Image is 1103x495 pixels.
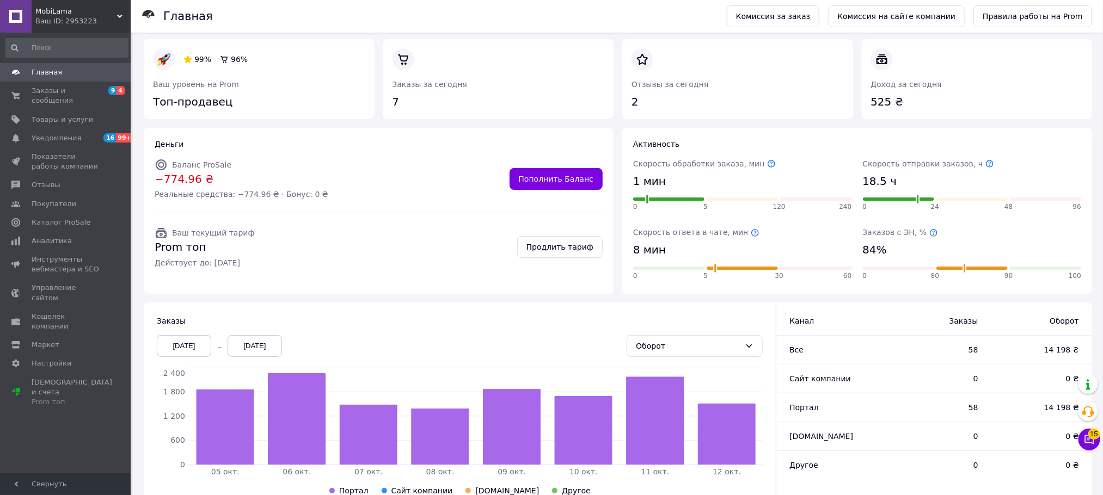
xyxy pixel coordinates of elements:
[35,16,131,26] div: Ваш ID: 2953223
[641,467,670,476] tspan: 11 окт.
[843,271,851,281] span: 60
[863,228,938,237] span: Заказов с ЭН, %
[863,242,887,258] span: 84%
[211,467,240,476] tspan: 05 окт.
[633,228,759,237] span: Скорость ответа в чате, мин
[35,7,117,16] span: MobiLama
[931,271,939,281] span: 80
[157,317,186,325] span: Заказы
[283,467,311,476] tspan: 06 окт.
[163,412,185,420] tspan: 1 200
[32,358,71,368] span: Настройки
[32,378,112,407] span: [DEMOGRAPHIC_DATA] и счета
[713,467,742,476] tspan: 12 окт.
[1000,373,1079,384] span: 0 ₴
[789,374,851,383] span: Сайт компании
[703,202,708,212] span: 5
[180,460,185,469] tspan: 0
[633,174,666,189] span: 1 мин
[839,202,852,212] span: 240
[633,271,638,281] span: 0
[172,228,254,237] span: Ваш текущий тариф
[703,271,708,281] span: 5
[510,168,603,190] a: Пополнить Баланс
[32,283,101,302] span: Управление сайтом
[863,202,867,212] span: 0
[569,467,598,476] tspan: 10 окт.
[636,340,740,352] div: Оборот
[863,159,994,168] span: Скорость отправки заказов, ч
[172,160,231,169] span: Баланс ProSale
[895,431,978,442] span: 0
[117,86,125,95] span: 4
[895,344,978,355] span: 58
[108,86,117,95] span: 9
[103,133,116,143] span: 16
[32,115,93,125] span: Товары и услуги
[895,402,978,413] span: 58
[32,133,81,143] span: Уведомления
[727,5,820,27] a: Комиссия за заказ
[157,335,211,357] div: [DATE]
[1079,429,1100,450] button: Чат с покупателем15
[32,236,72,246] span: Аналитика
[339,486,369,495] span: Портал
[633,140,679,148] span: Активность
[426,467,455,476] tspan: 08 окт.
[32,86,101,106] span: Заказы и сообщения
[32,152,101,171] span: Показатели работы компании
[228,335,282,357] div: [DATE]
[391,486,453,495] span: Сайт компании
[354,467,383,476] tspan: 07 окт.
[773,202,786,212] span: 120
[32,180,60,190] span: Отзывы
[163,387,185,396] tspan: 1 800
[1000,402,1079,413] span: 14 198 ₴
[1000,315,1079,326] span: Оборот
[5,38,128,58] input: Поиск
[1004,271,1013,281] span: 90
[32,312,101,331] span: Кошелек компании
[32,199,76,209] span: Покупатели
[562,486,591,495] span: Другое
[789,317,814,325] span: Канал
[163,369,185,378] tspan: 2 400
[155,171,328,187] span: −774.96 ₴
[828,5,965,27] a: Комиссия на сайте компании
[863,174,897,189] span: 18.5 ч
[32,255,101,274] span: Инструменты вебмастера и SEO
[155,239,254,255] span: Prom топ
[895,315,978,326] span: Заказы
[32,340,59,350] span: Маркет
[973,5,1092,27] a: Правила работы на Prom
[194,55,211,64] span: 99%
[32,67,62,77] span: Главная
[32,397,112,407] div: Prom топ
[498,467,526,476] tspan: 09 окт.
[1069,271,1081,281] span: 100
[789,461,818,469] span: Другое
[475,486,539,495] span: [DOMAIN_NAME]
[863,271,867,281] span: 0
[163,10,213,23] h1: Главная
[155,140,183,148] span: Деньги
[155,257,254,268] span: Действует до: [DATE]
[633,242,666,258] span: 8 мин
[789,403,819,412] span: Портал
[231,55,248,64] span: 96%
[789,432,853,441] span: [DOMAIN_NAME]
[895,373,978,384] span: 0
[170,436,185,444] tspan: 600
[633,159,776,168] span: Скорость обработки заказа, мин
[633,202,638,212] span: 0
[116,133,134,143] span: 99+
[1000,460,1079,471] span: 0 ₴
[789,345,804,354] span: Все
[1004,202,1013,212] span: 48
[32,218,90,227] span: Каталог ProSale
[517,236,603,258] a: Продлить тариф
[1073,202,1081,212] span: 96
[1000,344,1079,355] span: 14 198 ₴
[1000,431,1079,442] span: 0 ₴
[155,189,328,200] span: Реальные средства: −774.96 ₴ · Бонус: 0 ₴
